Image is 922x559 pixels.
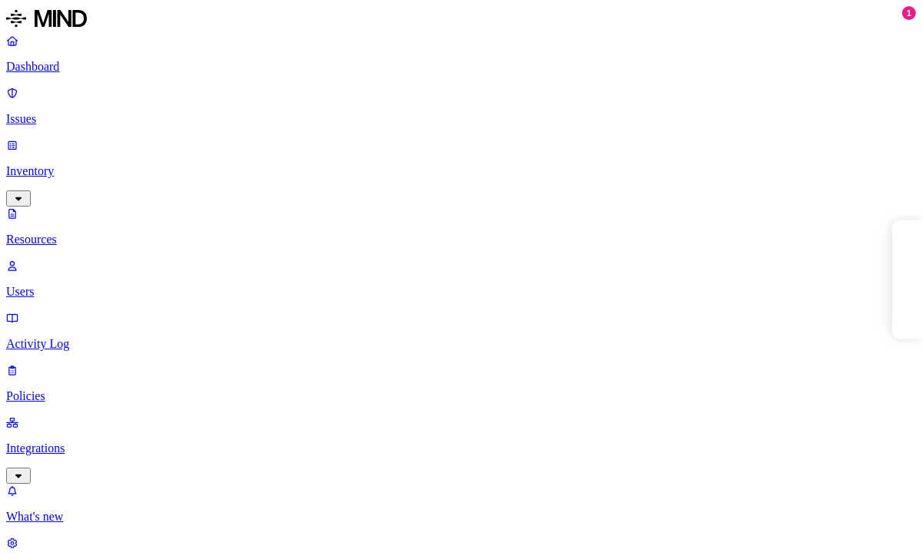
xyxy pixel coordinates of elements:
[6,6,916,34] a: MIND
[6,60,916,74] p: Dashboard
[6,484,916,524] a: What's new
[6,138,916,204] a: Inventory
[902,6,916,20] div: 1
[6,389,916,403] p: Policies
[6,415,916,481] a: Integrations
[6,311,916,351] a: Activity Log
[6,363,916,403] a: Policies
[6,34,916,74] a: Dashboard
[6,164,916,178] p: Inventory
[6,112,916,126] p: Issues
[6,259,916,299] a: Users
[6,285,916,299] p: Users
[6,510,916,524] p: What's new
[6,233,916,246] p: Resources
[6,86,916,126] a: Issues
[6,207,916,246] a: Resources
[6,442,916,455] p: Integrations
[6,6,87,31] img: MIND
[6,337,916,351] p: Activity Log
